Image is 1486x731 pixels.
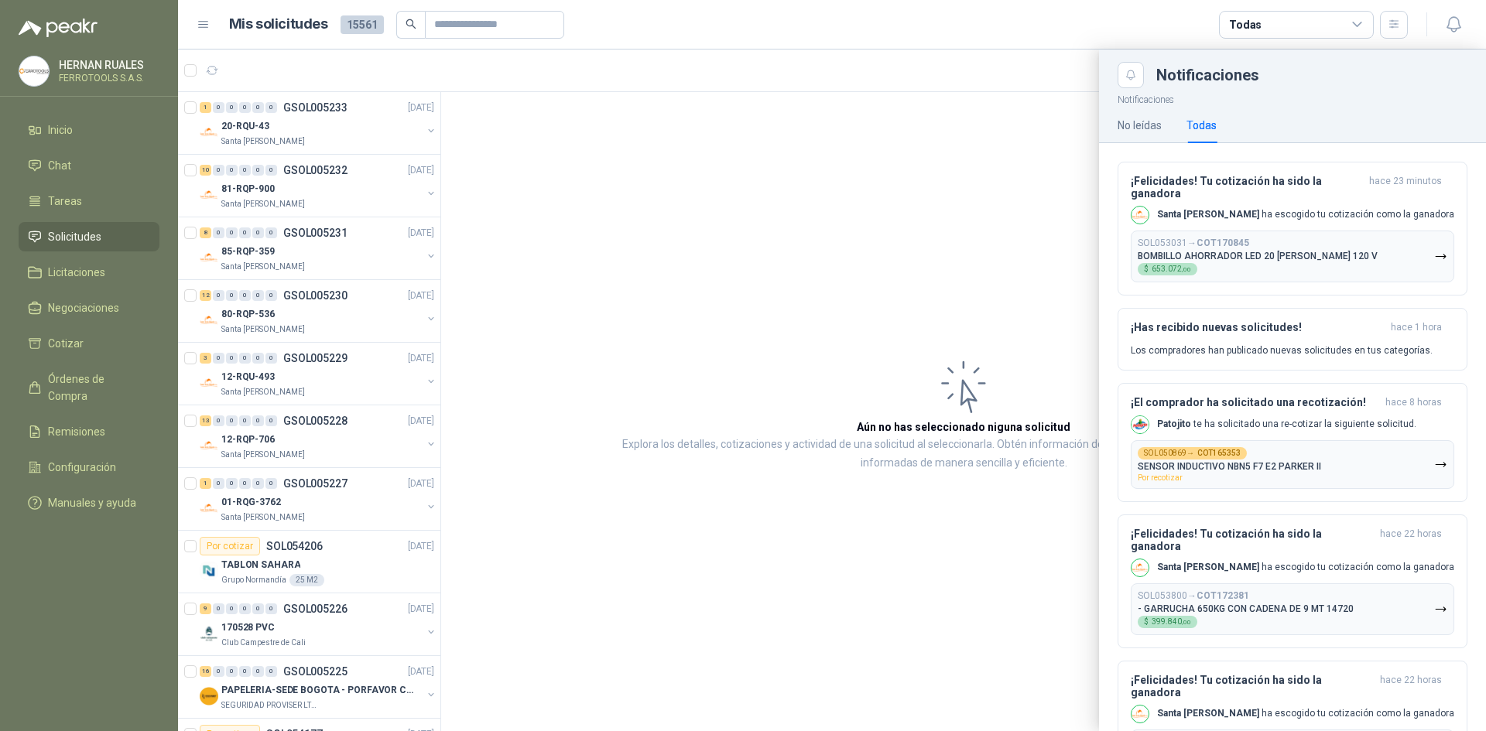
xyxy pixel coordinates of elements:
[341,15,384,34] span: 15561
[1157,561,1454,574] p: ha escogido tu cotización como la ganadora
[1391,321,1442,334] span: hace 1 hora
[1229,16,1262,33] div: Todas
[229,13,328,36] h1: Mis solicitudes
[1182,619,1191,626] span: ,00
[1131,674,1374,699] h3: ¡Felicidades! Tu cotización ha sido la ganadora
[1132,416,1149,433] img: Company Logo
[19,364,159,411] a: Órdenes de Compra
[19,329,159,358] a: Cotizar
[19,115,159,145] a: Inicio
[1369,175,1442,200] span: hace 23 minutos
[48,121,73,138] span: Inicio
[1131,175,1363,200] h3: ¡Felicidades! Tu cotización ha sido la ganadora
[48,459,116,476] span: Configuración
[19,417,159,446] a: Remisiones
[19,258,159,287] a: Licitaciones
[48,423,105,440] span: Remisiones
[19,19,98,37] img: Logo peakr
[59,60,156,70] p: HERNAN RUALES
[48,157,71,174] span: Chat
[1138,590,1249,602] p: SOL053800 →
[1138,603,1354,614] p: - GARRUCHA 650KG CON CADENA DE 9 MT 14720
[1131,396,1379,409] h3: ¡El comprador ha solicitado una recotización!
[1132,559,1149,576] img: Company Logo
[1132,705,1149,722] img: Company Logo
[1132,207,1149,224] img: Company Logo
[1138,263,1197,275] div: $
[1380,528,1442,552] span: hace 22 horas
[1138,251,1378,261] p: BOMBILLO AHORRADOR LED 20 [PERSON_NAME] 120 V
[1182,266,1191,273] span: ,00
[48,228,101,245] span: Solicitudes
[1385,396,1442,409] span: hace 8 horas
[1131,583,1454,635] button: SOL053800→COT172381- GARRUCHA 650KG CON CADENA DE 9 MT 14720$399.840,00
[1152,618,1191,626] span: 399.840
[1138,616,1197,628] div: $
[48,264,105,281] span: Licitaciones
[48,371,145,405] span: Órdenes de Compra
[59,73,156,83] p: FERROTOOLS S.A.S.
[1118,162,1467,295] button: ¡Felicidades! Tu cotización ha sido la ganadorahace 23 minutos Company LogoSanta [PERSON_NAME] ha...
[1118,308,1467,371] button: ¡Has recibido nuevas solicitudes!hace 1 hora Los compradores han publicado nuevas solicitudes en ...
[19,453,159,482] a: Configuración
[19,293,159,323] a: Negociaciones
[19,222,159,251] a: Solicitudes
[1157,418,1416,431] p: te ha solicitado una re-cotizar la siguiente solicitud.
[1131,440,1454,489] button: SOL050869→COT165353SENSOR INDUCTIVO NBN5 F7 E2 PARKER IIPor recotizar
[1131,231,1454,282] button: SOL053031→COT170845BOMBILLO AHORRADOR LED 20 [PERSON_NAME] 120 V$653.072,00
[1197,449,1241,457] b: COT165353
[19,186,159,216] a: Tareas
[1197,237,1249,248] b: COT170845
[1152,265,1191,273] span: 653.072
[1118,383,1467,502] button: ¡El comprador ha solicitado una recotización!hace 8 horas Company LogoPatojito te ha solicitado u...
[19,151,159,180] a: Chat
[1131,321,1385,334] h3: ¡Has recibido nuevas solicitudes!
[1138,237,1249,249] p: SOL053031 →
[1157,418,1191,429] b: Patojito
[1156,67,1467,83] div: Notificaciones
[1138,447,1247,459] div: SOL050869 →
[1138,461,1321,472] p: SENSOR INDUCTIVO NBN5 F7 E2 PARKER II
[1131,343,1433,357] p: Los compradores han publicado nuevas solicitudes en tus categorías.
[1157,707,1454,720] p: ha escogido tu cotización como la ganadora
[48,494,136,511] span: Manuales y ayuda
[48,193,82,210] span: Tareas
[1197,590,1249,601] b: COT172381
[1138,473,1183,482] span: Por recotizar
[1118,117,1162,134] div: No leídas
[406,19,416,29] span: search
[1118,514,1467,648] button: ¡Felicidades! Tu cotización ha sido la ganadorahace 22 horas Company LogoSanta [PERSON_NAME] ha e...
[1157,562,1259,572] b: Santa [PERSON_NAME]
[1118,62,1144,88] button: Close
[48,299,119,316] span: Negociaciones
[1157,208,1454,221] p: ha escogido tu cotización como la ganadora
[48,335,84,352] span: Cotizar
[19,488,159,518] a: Manuales y ayuda
[1380,674,1442,699] span: hace 22 horas
[1186,117,1217,134] div: Todas
[1157,708,1259,719] b: Santa [PERSON_NAME]
[19,56,49,86] img: Company Logo
[1131,528,1374,552] h3: ¡Felicidades! Tu cotización ha sido la ganadora
[1157,209,1259,220] b: Santa [PERSON_NAME]
[1099,88,1486,108] p: Notificaciones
